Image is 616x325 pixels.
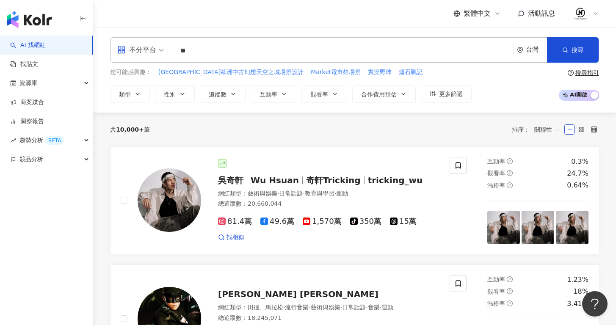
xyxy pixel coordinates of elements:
button: [GEOGRAPHIC_DATA]歐洲中古幻想天空之城場景設計 [158,68,304,77]
span: 競品分析 [19,150,43,169]
span: 找相似 [227,233,244,242]
button: 類型 [110,85,150,102]
button: 互動率 [251,85,296,102]
a: 洞察報告 [10,117,44,126]
span: · [340,304,342,311]
span: · [303,190,304,197]
span: question-circle [507,182,513,188]
span: appstore [117,46,126,54]
button: 更多篩選 [421,85,472,102]
div: 24.7% [567,169,588,178]
span: 更多篩選 [439,91,463,97]
span: 漲粉率 [487,300,505,307]
button: 追蹤數 [200,85,246,102]
span: question-circle [507,158,513,164]
img: 02.jpeg [572,6,588,22]
span: 1,570萬 [303,217,342,226]
span: 日常話題 [279,190,303,197]
span: 350萬 [350,217,381,226]
span: rise [10,138,16,143]
span: · [277,190,279,197]
img: post-image [487,211,520,244]
span: 運動 [336,190,348,197]
span: tricking_wu [368,175,423,185]
span: 爐石戰記 [399,68,423,77]
div: 搜尋指引 [575,69,599,76]
button: Market電市祭場景 [310,68,361,77]
span: 搜尋 [572,47,583,53]
span: 日常話題 [342,304,366,311]
a: 找相似 [218,233,244,242]
img: KOL Avatar [138,168,201,232]
div: 1.23% [567,275,588,284]
span: 互動率 [487,276,505,283]
span: 15萬 [390,217,417,226]
div: 不分平台 [117,43,156,57]
div: 總追蹤數 ： 20,660,044 [218,200,439,208]
div: 0.3% [571,157,588,166]
iframe: Help Scout Beacon - Open [582,291,608,317]
div: 總追蹤數 ： 18,245,071 [218,314,439,322]
span: question-circle [507,288,513,294]
div: 網紅類型 ： [218,303,439,312]
button: 觀看率 [301,85,347,102]
span: 觀看率 [487,288,505,295]
div: BETA [45,136,64,145]
span: 漲粉率 [487,182,505,189]
div: 18% [573,287,588,296]
div: 共 筆 [110,126,150,133]
span: 流行音樂 [285,304,309,311]
span: 10,000+ [116,126,144,133]
span: · [366,304,367,311]
div: 0.64% [567,181,588,190]
button: 搜尋 [547,37,599,63]
span: 趨勢分析 [19,131,64,150]
span: 運動 [381,304,393,311]
div: 排序： [512,123,564,136]
span: 關聯性 [534,123,560,136]
span: question-circle [568,70,574,76]
button: 合作費用預估 [352,85,416,102]
span: 觀看率 [310,91,328,98]
span: 藝術與娛樂 [248,190,277,197]
span: 您可能感興趣： [110,68,152,77]
img: logo [7,11,52,28]
div: 3.41% [567,299,588,308]
span: 性別 [164,91,176,98]
span: 藝術與娛樂 [311,304,340,311]
span: question-circle [507,300,513,306]
span: · [309,304,310,311]
span: 音樂 [368,304,380,311]
span: 81.4萬 [218,217,252,226]
span: 追蹤數 [209,91,227,98]
a: KOL Avatar吳奇軒Wu Hsuan奇軒Trickingtricking_wu網紅類型：藝術與娛樂·日常話題·教育與學習·運動總追蹤數：20,660,04481.4萬49.6萬1,570萬... [110,146,599,254]
button: 實況野球 [367,68,392,77]
span: question-circle [507,170,513,176]
span: 田徑、馬拉松 [248,304,283,311]
span: 觀看率 [487,170,505,176]
a: searchAI 找網紅 [10,41,46,50]
img: post-image [556,211,588,244]
span: 奇軒Tricking [306,175,361,185]
span: Wu Hsuan [251,175,299,185]
span: 互動率 [487,158,505,165]
span: 教育與學習 [305,190,334,197]
div: 網紅類型 ： [218,190,439,198]
a: 商案媒合 [10,98,44,107]
img: post-image [522,211,554,244]
span: 資源庫 [19,74,37,93]
span: 吳奇軒 [218,175,243,185]
span: 49.6萬 [260,217,294,226]
span: · [334,190,336,197]
span: 活動訊息 [528,9,555,17]
div: 台灣 [526,46,547,53]
span: [PERSON_NAME] [PERSON_NAME] [218,289,378,299]
span: 類型 [119,91,131,98]
a: 找貼文 [10,60,38,69]
span: environment [517,47,523,53]
span: 合作費用預估 [361,91,397,98]
span: 繁體中文 [464,9,491,18]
